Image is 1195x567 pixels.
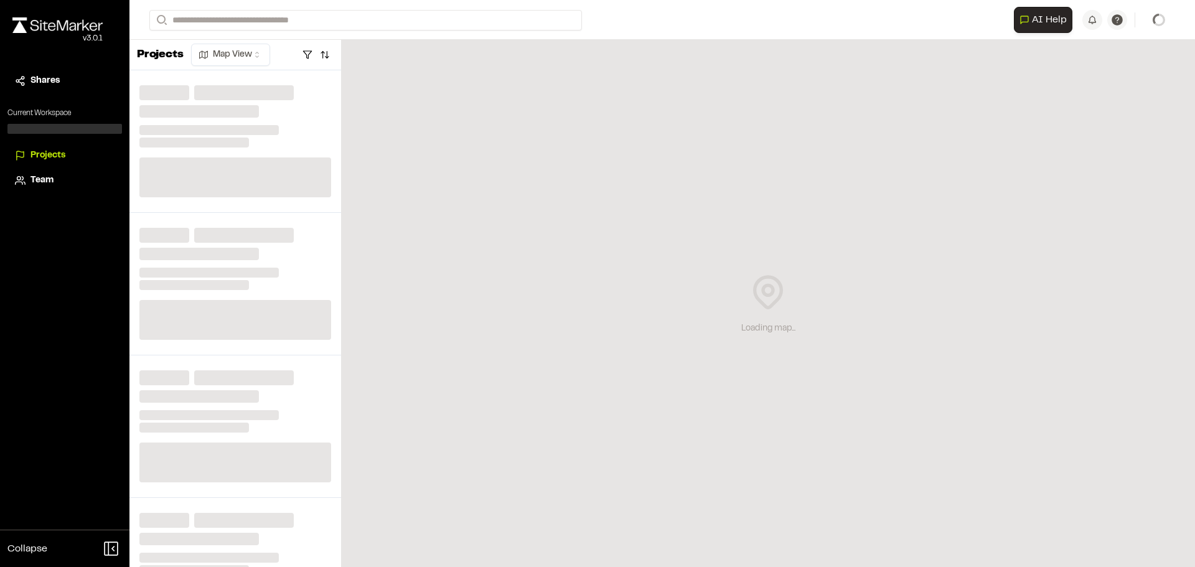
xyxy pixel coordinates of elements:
[12,33,103,44] div: Oh geez...please don't...
[7,108,122,119] p: Current Workspace
[1014,7,1072,33] button: Open AI Assistant
[15,74,115,88] a: Shares
[7,541,47,556] span: Collapse
[15,174,115,187] a: Team
[137,47,184,63] p: Projects
[1032,12,1067,27] span: AI Help
[15,149,115,162] a: Projects
[149,10,172,30] button: Search
[30,74,60,88] span: Shares
[741,322,795,335] div: Loading map...
[12,17,103,33] img: rebrand.png
[30,174,54,187] span: Team
[30,149,65,162] span: Projects
[1014,7,1077,33] div: Open AI Assistant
